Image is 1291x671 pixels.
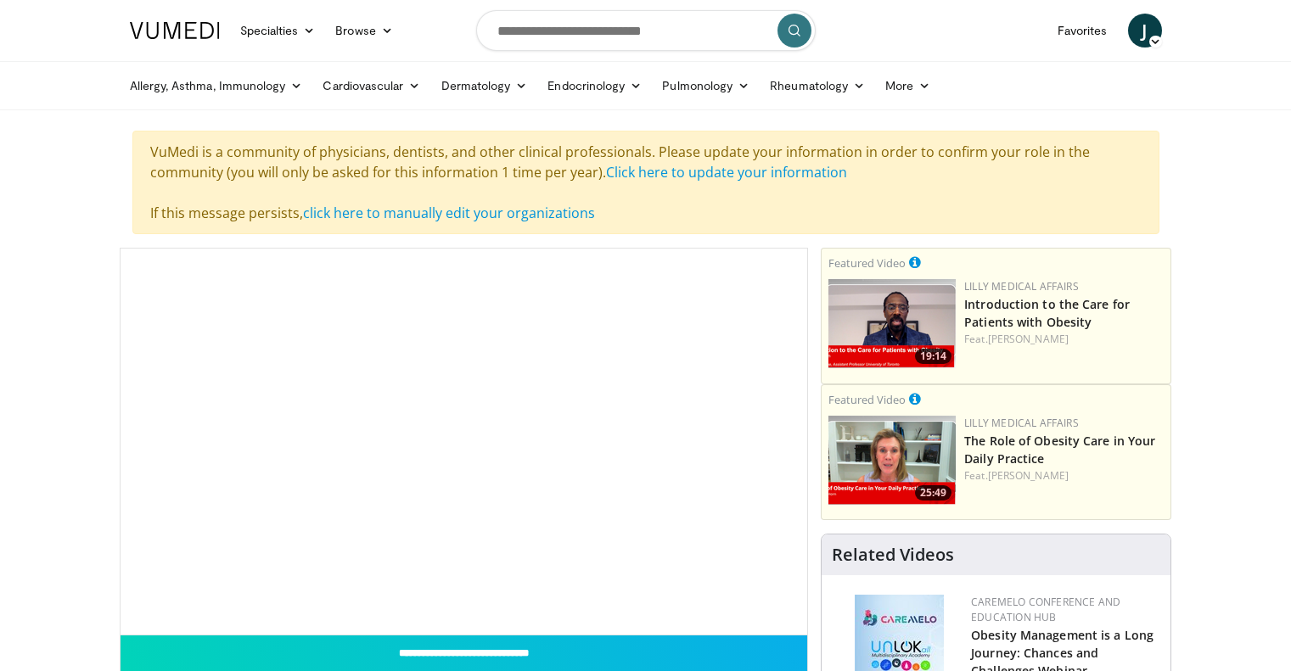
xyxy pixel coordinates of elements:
[760,69,875,103] a: Rheumatology
[915,485,951,500] span: 25:49
[230,14,326,48] a: Specialties
[964,296,1130,330] a: Introduction to the Care for Patients with Obesity
[537,69,652,103] a: Endocrinology
[971,595,1120,624] a: CaReMeLO Conference and Education Hub
[652,69,760,103] a: Pulmonology
[325,14,403,48] a: Browse
[130,22,220,39] img: VuMedi Logo
[120,69,313,103] a: Allergy, Asthma, Immunology
[1047,14,1118,48] a: Favorites
[964,416,1079,430] a: Lilly Medical Affairs
[828,279,956,368] a: 19:14
[915,349,951,364] span: 19:14
[132,131,1159,234] div: VuMedi is a community of physicians, dentists, and other clinical professionals. Please update yo...
[875,69,940,103] a: More
[964,332,1164,347] div: Feat.
[121,249,808,635] video-js: Video Player
[1128,14,1162,48] a: J
[431,69,538,103] a: Dermatology
[606,163,847,182] a: Click here to update your information
[828,416,956,505] a: 25:49
[476,10,816,51] input: Search topics, interventions
[828,255,906,271] small: Featured Video
[828,416,956,505] img: e1208b6b-349f-4914-9dd7-f97803bdbf1d.png.150x105_q85_crop-smart_upscale.png
[828,279,956,368] img: acc2e291-ced4-4dd5-b17b-d06994da28f3.png.150x105_q85_crop-smart_upscale.png
[828,392,906,407] small: Featured Video
[303,204,595,222] a: click here to manually edit your organizations
[988,332,1069,346] a: [PERSON_NAME]
[964,468,1164,484] div: Feat.
[988,468,1069,483] a: [PERSON_NAME]
[832,545,954,565] h4: Related Videos
[964,433,1155,467] a: The Role of Obesity Care in Your Daily Practice
[964,279,1079,294] a: Lilly Medical Affairs
[312,69,430,103] a: Cardiovascular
